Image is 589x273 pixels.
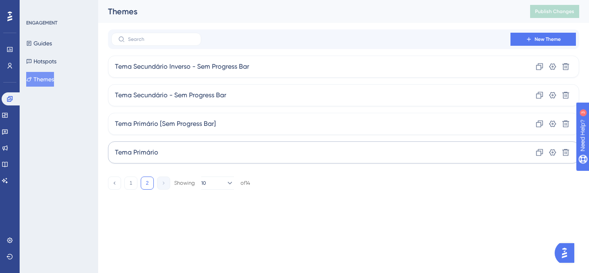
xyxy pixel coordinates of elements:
button: Guides [26,36,52,51]
div: Showing [174,179,195,187]
span: 10 [201,180,206,186]
button: 2 [141,177,154,190]
span: Tema Secundário Inverso - Sem Progress Bar [115,62,249,72]
div: 3 [57,4,59,11]
span: Need Help? [19,2,51,12]
span: New Theme [535,36,561,43]
iframe: UserGuiding AI Assistant Launcher [555,241,579,265]
button: Publish Changes [530,5,579,18]
input: Search [128,36,194,42]
span: Publish Changes [535,8,574,15]
button: 10 [201,177,234,190]
span: Tema Primário [Sem Progress Bar] [115,119,216,129]
span: Tema Secundário - Sem Progress Bar [115,90,226,100]
button: 1 [124,177,137,190]
div: ENGAGEMENT [26,20,57,26]
div: of 14 [241,179,250,187]
button: Themes [26,72,54,87]
button: Hotspots [26,54,56,69]
button: New Theme [510,33,576,46]
span: Tema Primário [115,148,158,157]
div: Themes [108,6,510,17]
